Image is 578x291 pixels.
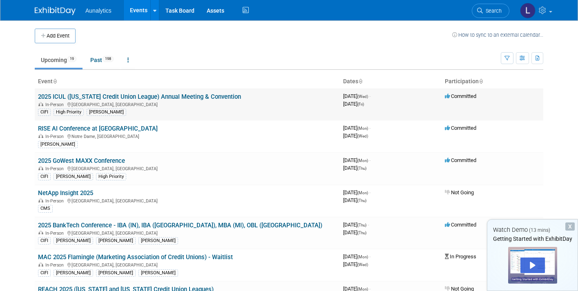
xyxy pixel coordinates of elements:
div: [PERSON_NAME] [138,237,178,244]
div: CIFI [38,237,51,244]
th: Dates [340,75,442,89]
span: (Mon) [357,191,368,195]
a: Upcoming19 [35,52,83,68]
span: In-Person [45,198,66,204]
span: [DATE] [343,125,370,131]
div: Watch Demo [487,226,578,234]
span: (Thu) [357,223,366,227]
a: Past198 [84,52,120,68]
span: In-Person [45,102,66,107]
a: Sort by Start Date [358,78,362,84]
span: (Wed) [357,94,368,99]
img: In-Person Event [38,102,43,106]
div: [PERSON_NAME] [138,269,178,277]
span: (Mon) [357,255,368,259]
span: Committed [445,222,476,228]
div: High Priority [54,109,84,116]
div: Play [520,258,545,273]
img: In-Person Event [38,134,43,138]
span: [DATE] [343,253,370,260]
div: CIFI [38,269,51,277]
span: Not Going [445,189,474,195]
div: Getting Started with ExhibitDay [487,235,578,243]
span: [DATE] [343,157,370,163]
span: Search [483,8,502,14]
a: Sort by Participation Type [479,78,483,84]
img: Leanna Adeola [520,3,536,18]
a: MAC 2025 Flamingle (Marketing Association of Credit Unions) - Waitlist [38,253,233,261]
a: 2025 BankTech Conference - IBA (IN), IBA ([GEOGRAPHIC_DATA]), MBA (MI), OBL ([GEOGRAPHIC_DATA]) [38,222,322,229]
div: [PERSON_NAME] [54,237,93,244]
a: RISE AI Conference at [GEOGRAPHIC_DATA] [38,125,158,132]
div: [PERSON_NAME] [54,269,93,277]
a: Search [472,4,509,18]
span: - [369,253,370,260]
img: ExhibitDay [35,7,76,15]
th: Participation [442,75,543,89]
span: Committed [445,157,476,163]
span: (Mon) [357,158,368,163]
span: [DATE] [343,101,364,107]
div: [PERSON_NAME] [96,269,136,277]
div: CIFI [38,109,51,116]
a: 2025 GoWest MAXX Conference [38,157,125,164]
button: Add Event [35,29,76,43]
span: [DATE] [343,165,366,171]
span: (Thu) [357,231,366,235]
span: Committed [445,93,476,99]
span: Committed [445,125,476,131]
span: 19 [67,56,76,62]
span: (Thu) [357,198,366,203]
span: (Mon) [357,126,368,131]
div: Notre Dame, [GEOGRAPHIC_DATA] [38,133,337,139]
div: [PERSON_NAME] [96,237,136,244]
span: - [369,93,370,99]
img: In-Person Event [38,262,43,267]
span: - [368,222,369,228]
div: Dismiss [565,222,575,231]
span: - [369,157,370,163]
span: In-Person [45,166,66,171]
img: In-Person Event [38,231,43,235]
span: [DATE] [343,93,370,99]
th: Event [35,75,340,89]
div: [PERSON_NAME] [87,109,126,116]
span: (Fri) [357,102,364,107]
span: (Wed) [357,262,368,267]
span: In-Person [45,262,66,268]
div: [GEOGRAPHIC_DATA], [GEOGRAPHIC_DATA] [38,229,337,236]
span: - [369,189,370,195]
div: [GEOGRAPHIC_DATA], [GEOGRAPHIC_DATA] [38,261,337,268]
a: NetApp Insight 2025 [38,189,93,197]
span: (Thu) [357,166,366,171]
span: Aunalytics [85,7,112,14]
span: (Wed) [357,134,368,138]
span: [DATE] [343,261,368,267]
span: In-Person [45,231,66,236]
div: CIFI [38,173,51,180]
div: [GEOGRAPHIC_DATA], [GEOGRAPHIC_DATA] [38,101,337,107]
img: In-Person Event [38,198,43,202]
div: High Priority [96,173,126,180]
span: In-Person [45,134,66,139]
a: 2025 ICUL ([US_STATE] Credit Union League) Annual Meeting & Convention [38,93,241,100]
span: [DATE] [343,197,366,203]
span: 198 [103,56,114,62]
div: [GEOGRAPHIC_DATA], [GEOGRAPHIC_DATA] [38,197,337,204]
span: (13 mins) [529,227,550,233]
img: In-Person Event [38,166,43,170]
a: Sort by Event Name [53,78,57,84]
span: [DATE] [343,222,369,228]
div: [PERSON_NAME] [54,173,93,180]
span: [DATE] [343,229,366,235]
div: CMS [38,205,53,212]
span: [DATE] [343,189,370,195]
div: [PERSON_NAME] [38,141,78,148]
a: How to sync to an external calendar... [452,32,543,38]
div: [GEOGRAPHIC_DATA], [GEOGRAPHIC_DATA] [38,165,337,171]
span: - [369,125,370,131]
span: [DATE] [343,133,368,139]
span: In Progress [445,253,476,260]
